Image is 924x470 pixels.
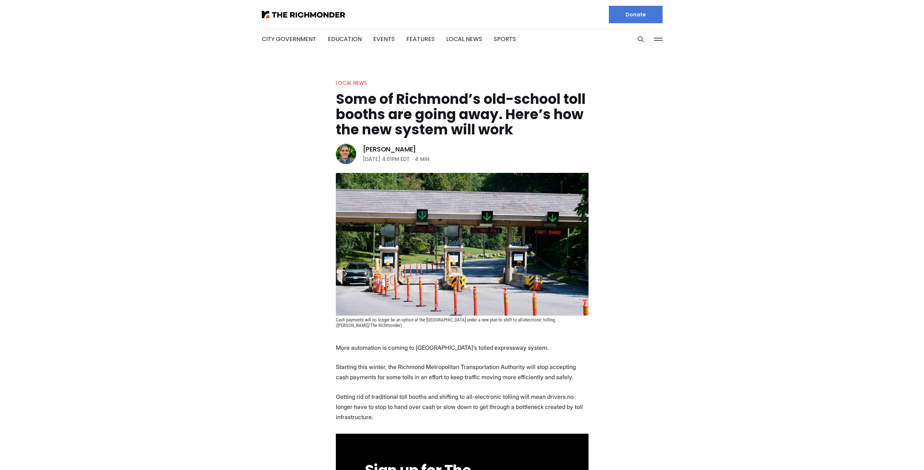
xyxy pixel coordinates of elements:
a: Education [328,35,362,43]
p: Getting rid of traditional toll booths and shifting to all-electronic tolling will mean drivers n... [336,392,589,422]
img: Some of Richmond’s old-school toll booths are going away. Here’s how the new system will work [336,173,589,316]
img: The Richmonder [262,11,345,18]
span: Cash payments will no longer be an option at the [GEOGRAPHIC_DATA] under a new plan to shift to a... [336,317,557,328]
span: 4 min [415,155,430,163]
a: Sports [494,35,516,43]
button: Search this site [635,34,646,45]
h1: Some of Richmond’s old-school toll booths are going away. Here’s how the new system will work [336,92,589,137]
a: Features [406,35,435,43]
time: [DATE] 4:01PM EDT [363,155,410,163]
p: More automation is coming to [GEOGRAPHIC_DATA]’s tolled expressway system. [336,343,589,353]
a: [PERSON_NAME] [363,145,416,154]
a: Local News [336,79,367,86]
img: Graham Moomaw [336,144,356,164]
iframe: portal-trigger [862,434,924,470]
a: Local News [446,35,482,43]
a: Donate [609,6,663,23]
a: City Government [262,35,316,43]
a: Events [373,35,395,43]
p: Starting this winter, the Richmond Metropolitan Transportation Authority will stop accepting cash... [336,362,589,382]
